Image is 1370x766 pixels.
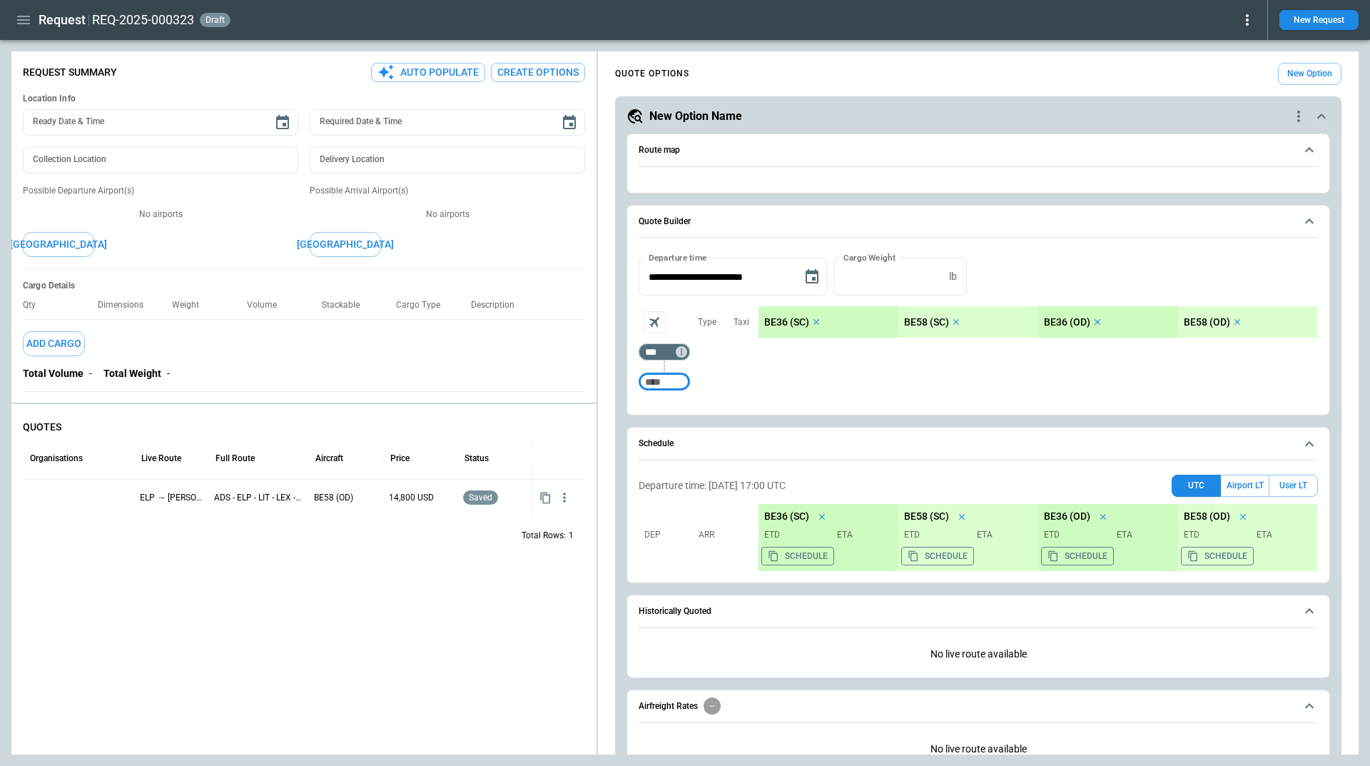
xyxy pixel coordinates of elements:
button: Historically Quoted [639,595,1318,628]
p: Weight [172,300,210,311]
p: ETA [1251,529,1312,541]
h5: New Option Name [649,109,742,124]
h6: Quote Builder [639,217,691,226]
h1: Request [39,11,86,29]
p: 1 [569,530,574,542]
button: Choose date [268,109,297,137]
span: saved [466,493,495,503]
p: Request Summary [23,66,117,79]
p: Dimensions [98,300,155,311]
button: Copy the aircraft schedule to your clipboard [761,547,834,565]
p: Total Rows: [522,530,566,542]
p: ELP → ABE [140,492,203,504]
div: Schedule [639,469,1318,577]
h6: Route map [639,146,680,155]
p: BE36 (OD) [1044,316,1090,328]
div: Quote Builder [639,258,1318,398]
p: Total Weight [103,368,161,380]
p: Volume [247,300,288,311]
p: BE58 (OD) [314,492,377,504]
p: No airports [23,208,298,221]
p: Departure time: [DATE] 17:00 UTC [639,480,786,492]
div: Organisations [30,453,83,463]
p: Cargo Type [396,300,452,311]
button: User LT [1269,475,1318,497]
button: Copy quote content [537,489,554,507]
div: Live Route [141,453,181,463]
span: Aircraft selection [644,311,666,333]
button: [GEOGRAPHIC_DATA] [310,232,381,257]
p: ETD [1044,529,1105,541]
p: 14,800 USD [389,492,452,504]
h2: REQ-2025-000323 [92,11,194,29]
p: Arr [699,529,749,541]
p: ETD [904,529,965,541]
h4: QUOTE OPTIONS [615,71,689,77]
p: Dep [644,529,694,541]
div: Aircraft [315,453,343,463]
button: Airport LT [1221,475,1269,497]
button: UTC [1172,475,1221,497]
button: Schedule [639,428,1318,460]
p: - [89,368,92,380]
p: ETD [1184,529,1245,541]
p: Possible Departure Airport(s) [23,185,298,197]
p: ETA [971,529,1032,541]
p: ETD [764,529,826,541]
p: Stackable [322,300,371,311]
p: Taxi [734,316,749,328]
p: - [167,368,170,380]
div: Price [390,453,410,463]
p: Type [698,316,716,328]
p: ETA [1111,529,1172,541]
p: No airports [310,208,585,221]
p: BE58 (OD) [1184,316,1230,328]
button: New Option [1278,63,1341,85]
p: lb [949,271,957,283]
h6: Location Info [23,94,585,104]
p: Total Volume [23,368,83,380]
button: Airfreight Rates [639,690,1318,723]
button: Quote Builder [639,206,1318,238]
button: Copy the aircraft schedule to your clipboard [1041,547,1114,565]
button: Create Options [491,63,585,82]
p: Description [471,300,526,311]
p: QUOTES [23,421,585,433]
button: Choose date [555,109,584,137]
div: Full Route [215,453,255,463]
h6: Schedule [639,439,674,448]
h6: Historically Quoted [639,607,711,616]
p: BE36 (SC) [764,316,809,328]
button: Choose date, selected date is Oct 8, 2025 [798,263,826,291]
p: Qty [23,300,47,311]
p: No live route available [639,637,1318,672]
p: ADS - ELP - LIT - LEX - ABE - ADS [214,492,303,504]
button: New Request [1279,10,1359,30]
div: Saved [463,480,526,516]
p: BE58 (OD) [1184,510,1230,523]
button: Add Cargo [23,331,85,356]
p: BE36 (OD) [1044,510,1090,523]
div: Historically Quoted [639,637,1318,672]
button: Copy the aircraft schedule to your clipboard [1181,547,1254,565]
p: BE58 (SC) [904,316,949,328]
button: New Option Namequote-option-actions [626,108,1330,125]
p: BE36 (SC) [764,510,809,523]
div: scrollable content [758,504,1318,571]
button: Route map [639,134,1318,167]
button: Auto Populate [371,63,485,82]
div: quote-option-actions [1290,108,1307,125]
div: scrollable content [758,306,1318,338]
h6: Airfreight Rates [639,702,698,711]
div: Too short [639,373,690,390]
p: ETA [831,529,893,541]
label: Cargo Weight [843,251,895,263]
div: Status [465,453,489,463]
p: Possible Arrival Airport(s) [310,185,585,197]
span: draft [203,15,228,25]
button: [GEOGRAPHIC_DATA] [23,232,94,257]
h6: Cargo Details [23,281,585,291]
label: Departure time [649,251,707,263]
p: BE58 (SC) [904,510,949,523]
button: Copy the aircraft schedule to your clipboard [901,547,974,565]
